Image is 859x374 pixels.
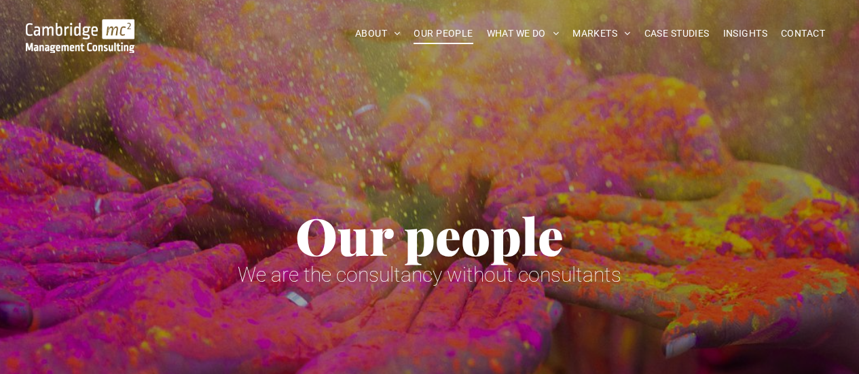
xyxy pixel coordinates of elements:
[774,23,832,44] a: CONTACT
[238,263,621,286] span: We are the consultancy without consultants
[480,23,566,44] a: WHAT WE DO
[407,23,479,44] a: OUR PEOPLE
[716,23,774,44] a: INSIGHTS
[26,21,135,35] a: Your Business Transformed | Cambridge Management Consulting
[566,23,637,44] a: MARKETS
[638,23,716,44] a: CASE STUDIES
[295,201,564,269] span: Our people
[26,19,135,53] img: Go to Homepage
[348,23,407,44] a: ABOUT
